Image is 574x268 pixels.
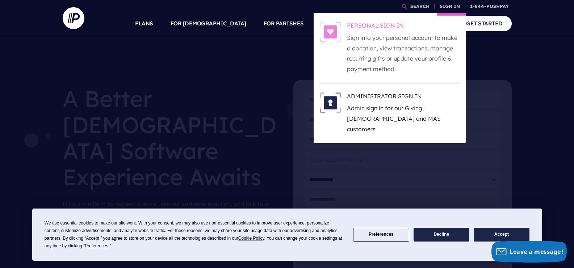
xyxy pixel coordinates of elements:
span: Leave a message! [510,248,563,256]
a: EXPLORE [370,11,396,36]
p: Admin sign in for our Giving, [DEMOGRAPHIC_DATA] and MAS customers [347,103,460,134]
span: Cookie Policy [238,236,264,241]
a: PERSONAL SIGN IN - Illustration PERSONAL SIGN IN Sign into your personal account to make a donati... [319,21,460,74]
h6: PERSONAL SIGN IN [347,21,460,32]
a: FOR PARISHES [264,11,304,36]
img: ADMINISTRATOR SIGN IN - Illustration [319,92,341,113]
a: SOLUTIONS [321,11,353,36]
button: Leave a message! [491,241,567,263]
a: FOR [DEMOGRAPHIC_DATA] [171,11,246,36]
button: Accept [474,228,529,242]
a: PLANS [135,11,153,36]
img: PERSONAL SIGN IN - Illustration [319,21,341,42]
div: Cookie Consent Prompt [32,209,542,261]
span: Preferences [85,243,108,248]
h6: ADMINISTRATOR SIGN IN [347,92,460,103]
p: Sign into your personal account to make a donation, view transactions, manage recurring gifts or ... [347,33,460,74]
a: ADMINISTRATOR SIGN IN - Illustration ADMINISTRATOR SIGN IN Admin sign in for our Giving, [DEMOGRA... [319,92,460,135]
div: We use essential cookies to make our site work. With your consent, we may also use non-essential ... [45,219,344,250]
button: Preferences [353,228,409,242]
a: COMPANY [413,11,440,36]
button: Decline [414,228,469,242]
a: GET STARTED [457,16,512,31]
